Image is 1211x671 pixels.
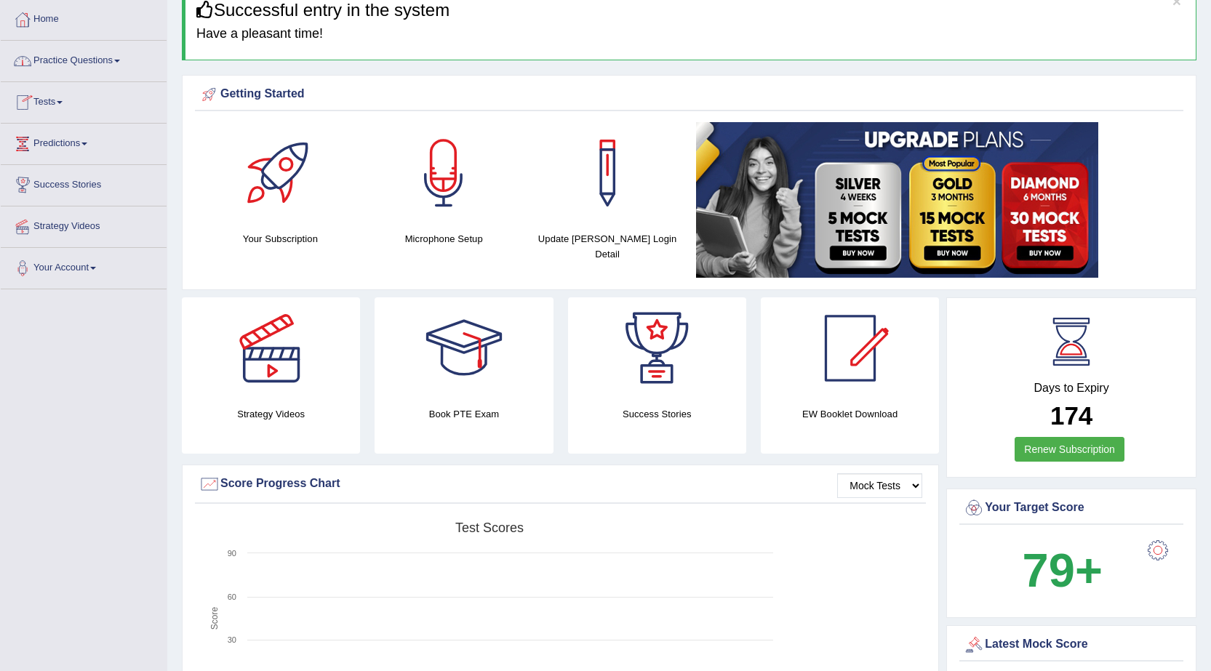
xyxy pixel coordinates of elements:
[533,231,682,262] h4: Update [PERSON_NAME] Login Detail
[1,41,167,77] a: Practice Questions
[1,248,167,284] a: Your Account
[199,84,1180,105] div: Getting Started
[196,1,1185,20] h3: Successful entry in the system
[375,406,553,422] h4: Book PTE Exam
[455,521,524,535] tspan: Test scores
[196,27,1185,41] h4: Have a pleasant time!
[199,473,922,495] div: Score Progress Chart
[963,497,1180,519] div: Your Target Score
[1050,401,1092,430] b: 174
[963,634,1180,656] div: Latest Mock Score
[369,231,519,246] h4: Microphone Setup
[1015,437,1124,462] a: Renew Subscription
[206,231,355,246] h4: Your Subscription
[209,607,220,630] tspan: Score
[228,592,236,601] text: 60
[696,122,1098,278] img: small5.jpg
[182,406,360,422] h4: Strategy Videos
[1,165,167,201] a: Success Stories
[228,549,236,558] text: 90
[1,206,167,243] a: Strategy Videos
[1023,544,1103,597] b: 79+
[963,382,1180,395] h4: Days to Expiry
[1,82,167,118] a: Tests
[1,124,167,160] a: Predictions
[568,406,746,422] h4: Success Stories
[228,635,236,644] text: 30
[761,406,939,422] h4: EW Booklet Download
